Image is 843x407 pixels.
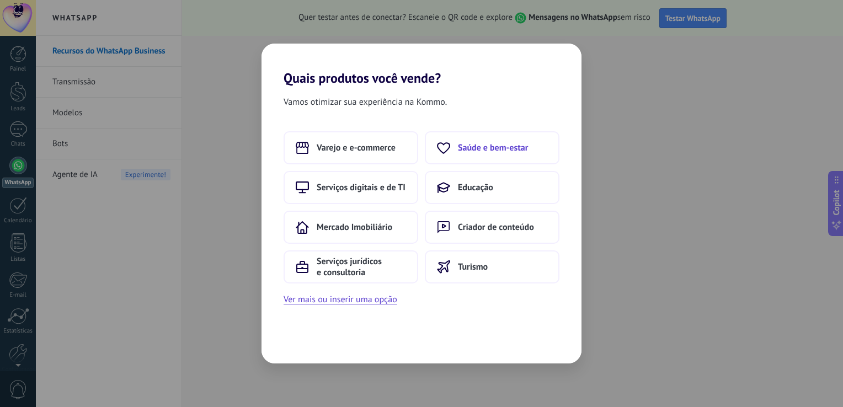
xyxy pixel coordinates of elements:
[262,44,581,86] h2: Quais produtos você vende?
[317,222,392,233] span: Mercado Imobiliário
[317,142,396,153] span: Varejo e e-commerce
[284,250,418,283] button: Serviços jurídicos e consultoria
[284,95,447,109] span: Vamos otimizar sua experiência na Kommo.
[458,261,488,272] span: Turismo
[317,182,406,193] span: Serviços digitais e de TI
[425,171,559,204] button: Educação
[284,292,397,307] button: Ver mais ou inserir uma opção
[425,131,559,164] button: Saúde e bem-estar
[284,211,418,244] button: Mercado Imobiliário
[425,250,559,283] button: Turismo
[284,131,418,164] button: Varejo e e-commerce
[458,182,493,193] span: Educação
[317,256,406,278] span: Serviços jurídicos e consultoria
[458,222,534,233] span: Criador de conteúdo
[458,142,528,153] span: Saúde e bem-estar
[425,211,559,244] button: Criador de conteúdo
[284,171,418,204] button: Serviços digitais e de TI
